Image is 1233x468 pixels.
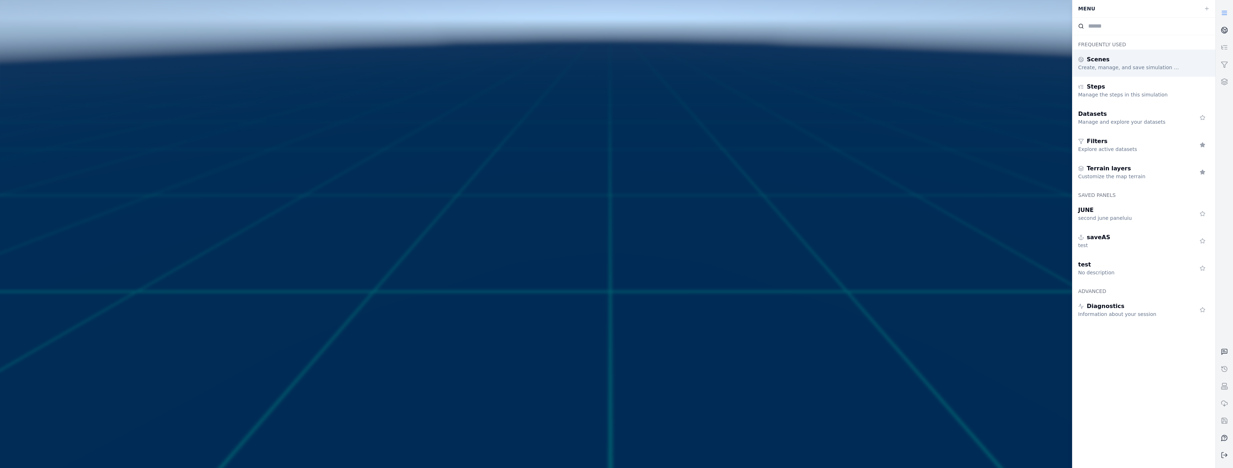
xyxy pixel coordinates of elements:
span: Scenes [1087,55,1110,64]
div: Menu [1074,2,1200,15]
span: test [1078,260,1091,269]
div: test [1078,242,1181,249]
div: Customize the map terrain [1078,173,1181,180]
div: Frequently Used [1072,35,1215,49]
span: Steps [1087,82,1105,91]
span: Datasets [1078,110,1107,118]
div: second june paneluiu [1078,214,1181,222]
span: saveAS [1087,233,1110,242]
div: Information about your session [1078,311,1181,318]
span: JUNE [1078,206,1094,214]
div: Create, manage, and save simulation scenes [1078,64,1181,71]
div: Manage and explore your datasets [1078,118,1181,126]
span: Diagnostics [1087,302,1124,311]
div: Explore active datasets [1078,146,1181,153]
div: No description [1078,269,1181,276]
span: Terrain layers [1087,164,1131,173]
div: Saved panels [1072,186,1215,200]
div: Manage the steps in this simulation [1078,91,1181,98]
span: Filters [1087,137,1108,146]
div: Advanced [1072,282,1215,296]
